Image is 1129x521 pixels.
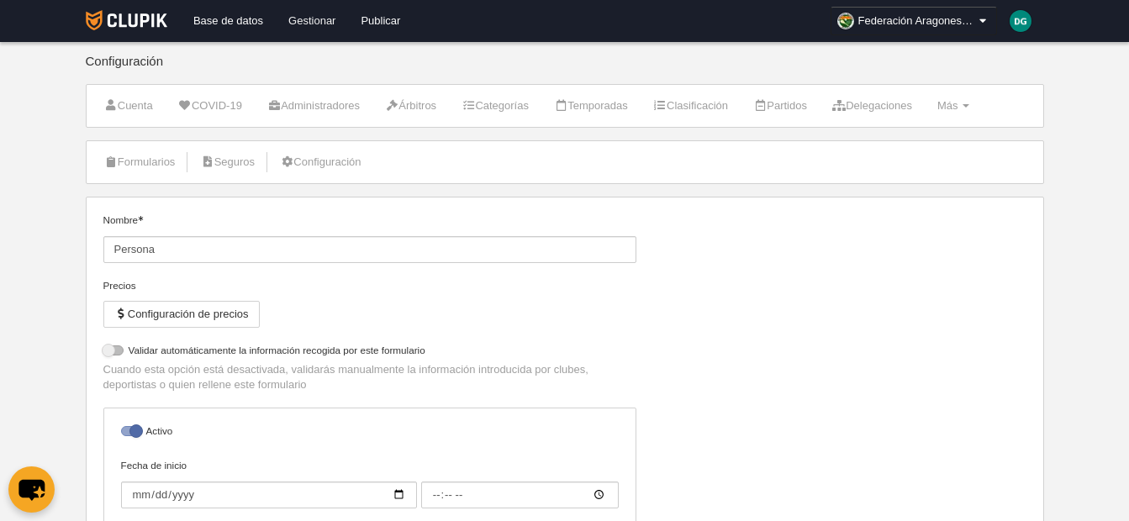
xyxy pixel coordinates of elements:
span: Federación Aragonesa de Pelota [858,13,976,29]
img: Clupik [86,10,167,30]
a: Formularios [95,150,185,175]
div: Precios [103,278,636,293]
label: Activo [121,424,619,443]
p: Cuando esta opción está desactivada, validarás manualmente la información introducida por clubes,... [103,362,636,392]
a: Administradores [258,93,369,118]
img: c2l6ZT0zMHgzMCZmcz05JnRleHQ9REcmYmc9MDA4OTdi.png [1010,10,1031,32]
a: COVID-19 [169,93,251,118]
label: Nombre [103,213,636,263]
label: Fecha de inicio [121,458,619,508]
button: chat-button [8,466,55,513]
input: Fecha de inicio [121,482,417,508]
a: Categorías [452,93,538,118]
a: Federación Aragonesa de Pelota [831,7,997,35]
a: Configuración [271,150,370,175]
i: Obligatorio [138,216,143,221]
div: Configuración [86,55,1044,84]
label: Validar automáticamente la información recogida por este formulario [103,343,636,362]
a: Cuenta [95,93,162,118]
span: Más [937,99,958,112]
input: Nombre [103,236,636,263]
img: OaNUqngkLdpN.30x30.jpg [837,13,854,29]
input: Fecha de inicio [421,482,619,508]
a: Más [928,93,979,118]
a: Delegaciones [823,93,921,118]
a: Partidos [744,93,816,118]
a: Seguros [191,150,264,175]
button: Configuración de precios [103,301,260,328]
a: Clasificación [644,93,737,118]
a: Árbitros [376,93,446,118]
a: Temporadas [545,93,637,118]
